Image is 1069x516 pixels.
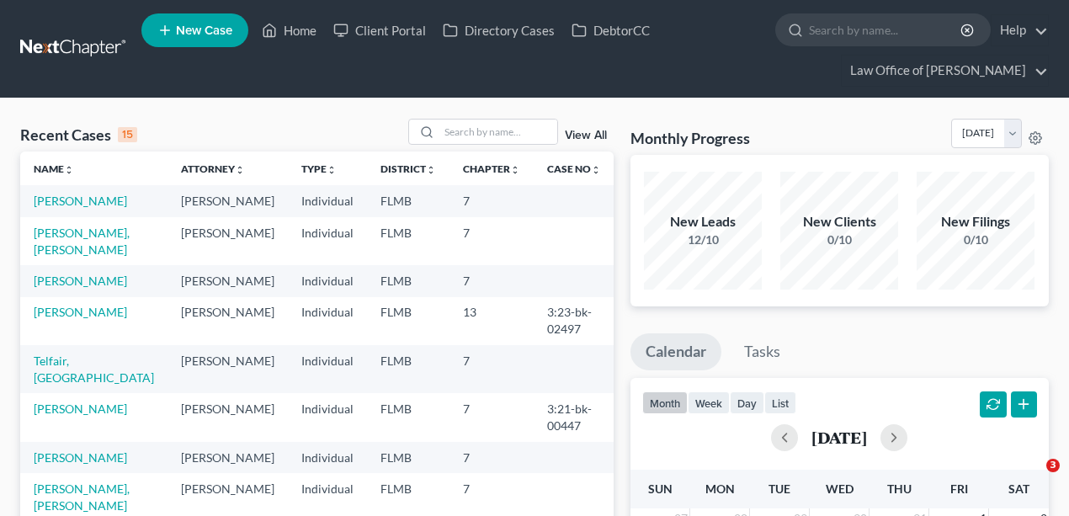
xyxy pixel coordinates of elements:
i: unfold_more [327,165,337,175]
a: Nameunfold_more [34,162,74,175]
a: [PERSON_NAME], [PERSON_NAME] [34,481,130,513]
td: Individual [288,297,367,345]
a: [PERSON_NAME] [34,274,127,288]
td: FLMB [367,442,449,473]
a: DebtorCC [563,15,658,45]
div: 15 [118,127,137,142]
button: list [764,391,796,414]
button: day [730,391,764,414]
input: Search by name... [439,120,557,144]
a: [PERSON_NAME], [PERSON_NAME] [34,226,130,257]
a: Case Nounfold_more [547,162,601,175]
td: 7 [449,265,534,296]
td: [PERSON_NAME] [168,442,288,473]
td: FLMB [367,297,449,345]
td: 3:21-bk-00447 [534,393,614,441]
span: Wed [826,481,854,496]
td: FLMB [367,345,449,393]
td: [PERSON_NAME] [168,185,288,216]
span: Mon [705,481,735,496]
a: Districtunfold_more [380,162,436,175]
td: 7 [449,217,534,265]
span: Fri [950,481,968,496]
input: Search by name... [809,14,963,45]
a: Attorneyunfold_more [181,162,245,175]
h3: Monthly Progress [630,128,750,148]
td: FLMB [367,217,449,265]
div: Recent Cases [20,125,137,145]
td: Individual [288,217,367,265]
h2: [DATE] [811,428,867,446]
span: New Case [176,24,232,37]
a: Calendar [630,333,721,370]
i: unfold_more [235,165,245,175]
i: unfold_more [591,165,601,175]
div: New Filings [917,212,1034,231]
span: Tue [769,481,790,496]
span: 3 [1046,459,1060,472]
span: Sun [648,481,673,496]
span: Thu [887,481,912,496]
a: Directory Cases [434,15,563,45]
a: [PERSON_NAME] [34,305,127,319]
td: 13 [449,297,534,345]
a: Law Office of [PERSON_NAME] [842,56,1048,86]
td: FLMB [367,185,449,216]
td: 7 [449,442,534,473]
td: 7 [449,185,534,216]
div: New Clients [780,212,898,231]
td: 7 [449,345,534,393]
td: Individual [288,393,367,441]
i: unfold_more [64,165,74,175]
td: [PERSON_NAME] [168,345,288,393]
a: Telfair, [GEOGRAPHIC_DATA] [34,354,154,385]
a: Chapterunfold_more [463,162,520,175]
span: Sat [1008,481,1029,496]
td: Individual [288,185,367,216]
div: 0/10 [780,231,898,248]
td: Individual [288,345,367,393]
div: 0/10 [917,231,1034,248]
a: Tasks [729,333,795,370]
td: [PERSON_NAME] [168,393,288,441]
a: View All [565,130,607,141]
td: FLMB [367,393,449,441]
button: week [688,391,730,414]
td: FLMB [367,265,449,296]
td: Individual [288,442,367,473]
td: [PERSON_NAME] [168,217,288,265]
td: 3:23-bk-02497 [534,297,614,345]
td: [PERSON_NAME] [168,265,288,296]
button: month [642,391,688,414]
div: 12/10 [644,231,762,248]
div: New Leads [644,212,762,231]
td: Individual [288,265,367,296]
a: Help [992,15,1048,45]
a: [PERSON_NAME] [34,194,127,208]
iframe: Intercom live chat [1012,459,1052,499]
a: Typeunfold_more [301,162,337,175]
a: Client Portal [325,15,434,45]
a: [PERSON_NAME] [34,450,127,465]
td: [PERSON_NAME] [168,297,288,345]
i: unfold_more [426,165,436,175]
i: unfold_more [510,165,520,175]
a: Home [253,15,325,45]
a: [PERSON_NAME] [34,402,127,416]
td: 7 [449,393,534,441]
